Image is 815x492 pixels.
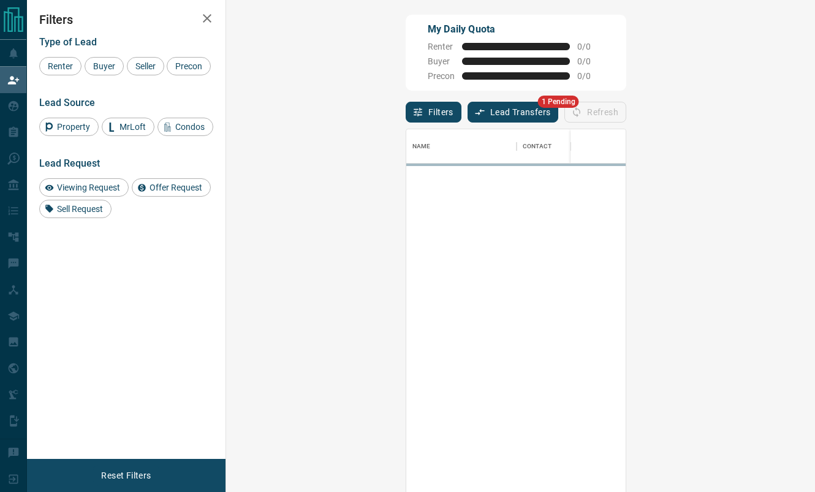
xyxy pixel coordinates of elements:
[132,178,211,197] div: Offer Request
[127,57,164,75] div: Seller
[157,118,213,136] div: Condos
[39,57,81,75] div: Renter
[39,200,112,218] div: Sell Request
[93,465,159,486] button: Reset Filters
[39,178,129,197] div: Viewing Request
[39,12,213,27] h2: Filters
[39,118,99,136] div: Property
[428,42,455,51] span: Renter
[89,61,119,71] span: Buyer
[44,61,77,71] span: Renter
[131,61,160,71] span: Seller
[171,61,207,71] span: Precon
[85,57,124,75] div: Buyer
[468,102,559,123] button: Lead Transfers
[39,97,95,108] span: Lead Source
[53,122,94,132] span: Property
[39,36,97,48] span: Type of Lead
[412,129,431,164] div: Name
[577,42,604,51] span: 0 / 0
[428,71,455,81] span: Precon
[171,122,209,132] span: Condos
[102,118,154,136] div: MrLoft
[115,122,150,132] span: MrLoft
[39,157,100,169] span: Lead Request
[538,96,579,108] span: 1 Pending
[523,129,552,164] div: Contact
[428,22,604,37] p: My Daily Quota
[406,129,517,164] div: Name
[577,71,604,81] span: 0 / 0
[145,183,207,192] span: Offer Request
[53,204,107,214] span: Sell Request
[577,56,604,66] span: 0 / 0
[53,183,124,192] span: Viewing Request
[406,102,461,123] button: Filters
[517,129,615,164] div: Contact
[167,57,211,75] div: Precon
[428,56,455,66] span: Buyer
